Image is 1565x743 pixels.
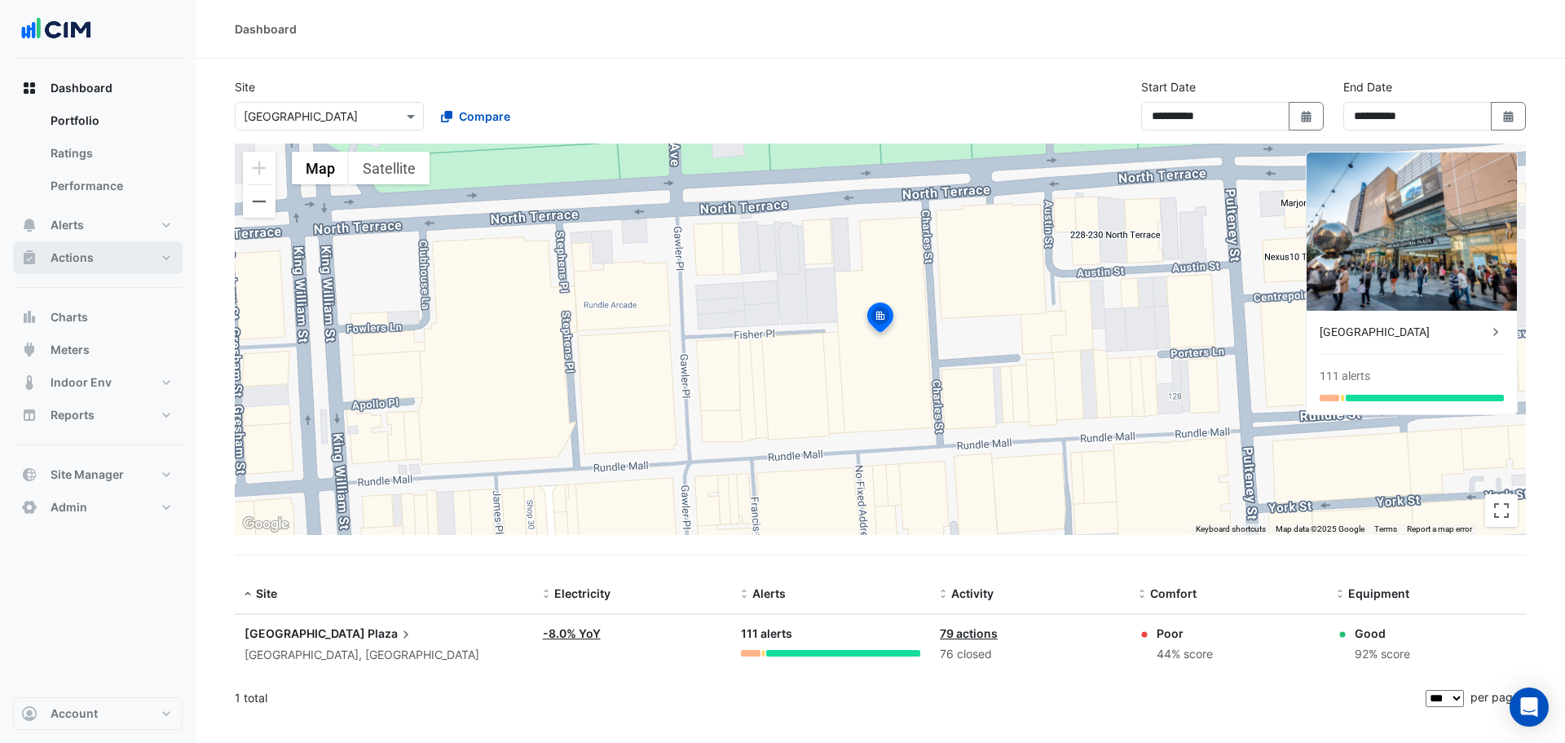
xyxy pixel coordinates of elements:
a: Portfolio [37,104,183,137]
span: Compare [459,108,510,125]
span: Map data ©2025 Google [1276,524,1364,533]
app-icon: Site Manager [21,467,37,483]
app-icon: Reports [21,407,37,423]
img: site-pin-selected.svg [862,300,898,339]
app-icon: Admin [21,499,37,515]
button: Compare [430,102,521,130]
a: Open this area in Google Maps (opens a new window) [239,514,293,535]
app-icon: Alerts [21,217,37,233]
a: Ratings [37,137,183,170]
span: Site Manager [51,467,124,483]
div: Poor [1157,625,1213,642]
app-icon: Meters [21,342,37,358]
span: Plaza [368,625,414,643]
div: 111 alerts [741,625,920,643]
app-icon: Charts [21,309,37,325]
button: Account [13,697,183,730]
span: Reports [51,407,95,423]
button: Keyboard shortcuts [1196,524,1266,535]
div: Dashboard [235,20,297,38]
span: Site [256,586,277,600]
img: Google [239,514,293,535]
span: Alerts [51,217,84,233]
app-icon: Indoor Env [21,374,37,391]
a: Performance [37,170,183,202]
span: Account [51,705,98,722]
button: Meters [13,334,183,366]
div: Good [1355,625,1410,642]
div: [GEOGRAPHIC_DATA], [GEOGRAPHIC_DATA] [245,646,523,665]
a: Terms (opens in new tab) [1374,524,1397,533]
span: Alerts [752,586,786,600]
label: Start Date [1141,78,1196,95]
span: Equipment [1348,586,1409,600]
app-icon: Dashboard [21,80,37,96]
div: 44% score [1157,645,1213,664]
button: Indoor Env [13,366,183,399]
div: 92% score [1355,645,1410,664]
button: Zoom in [243,152,276,184]
span: Activity [951,586,994,600]
button: Dashboard [13,72,183,104]
span: Dashboard [51,80,112,96]
img: Adelaide Central Plaza [1307,153,1517,311]
label: Site [235,78,255,95]
button: Toggle fullscreen view [1485,494,1518,527]
app-icon: Actions [21,250,37,266]
img: Company Logo [20,13,93,46]
button: Zoom out [243,185,276,218]
div: 1 total [235,678,1422,719]
span: Comfort [1150,586,1197,600]
div: Dashboard [13,104,183,209]
label: End Date [1343,78,1392,95]
button: Reports [13,399,183,431]
span: Charts [51,309,88,325]
span: [GEOGRAPHIC_DATA] [245,626,365,640]
div: Open Intercom Messenger [1510,688,1549,727]
button: Charts [13,301,183,334]
a: 79 actions [940,626,998,640]
span: Actions [51,250,94,266]
span: Meters [51,342,90,358]
div: 111 alerts [1320,368,1370,385]
button: Show street map [292,152,349,184]
span: per page [1470,690,1519,704]
div: 76 closed [940,645,1119,664]
div: [GEOGRAPHIC_DATA] [1320,324,1488,341]
span: Admin [51,499,87,515]
fa-icon: Select Date [1501,109,1516,123]
button: Alerts [13,209,183,241]
a: -8.0% YoY [543,626,601,640]
span: Indoor Env [51,374,112,391]
button: Site Manager [13,458,183,491]
button: Admin [13,491,183,524]
fa-icon: Select Date [1299,109,1314,123]
a: Report a map error [1407,524,1472,533]
button: Show satellite imagery [349,152,430,184]
span: Electricity [554,586,611,600]
button: Actions [13,241,183,274]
